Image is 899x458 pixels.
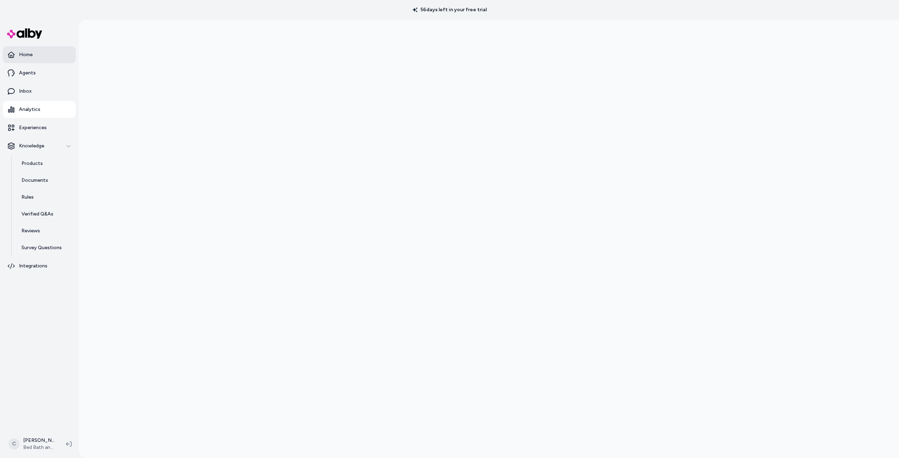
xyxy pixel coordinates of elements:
a: Integrations [3,258,76,274]
span: Bed Bath and Beyond [23,444,55,451]
a: Analytics [3,101,76,118]
p: Analytics [19,106,40,113]
a: Rules [14,189,76,206]
p: Survey Questions [21,244,62,251]
span: C [8,438,20,450]
a: Verified Q&As [14,206,76,223]
p: Documents [21,177,48,184]
a: Agents [3,65,76,81]
p: Products [21,160,43,167]
p: Inbox [19,88,32,95]
p: Experiences [19,124,47,131]
p: [PERSON_NAME] [23,437,55,444]
p: Reviews [21,227,40,234]
button: C[PERSON_NAME]Bed Bath and Beyond [4,433,60,455]
img: alby Logo [7,28,42,39]
a: Home [3,46,76,63]
a: Products [14,155,76,172]
p: Integrations [19,263,47,270]
button: Knowledge [3,138,76,154]
a: Experiences [3,119,76,136]
a: Reviews [14,223,76,239]
p: Rules [21,194,34,201]
a: Documents [14,172,76,189]
p: Agents [19,69,36,77]
p: Verified Q&As [21,211,53,218]
p: 56 days left in your free trial [408,6,491,13]
p: Home [19,51,33,58]
a: Survey Questions [14,239,76,256]
p: Knowledge [19,142,44,150]
a: Inbox [3,83,76,100]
